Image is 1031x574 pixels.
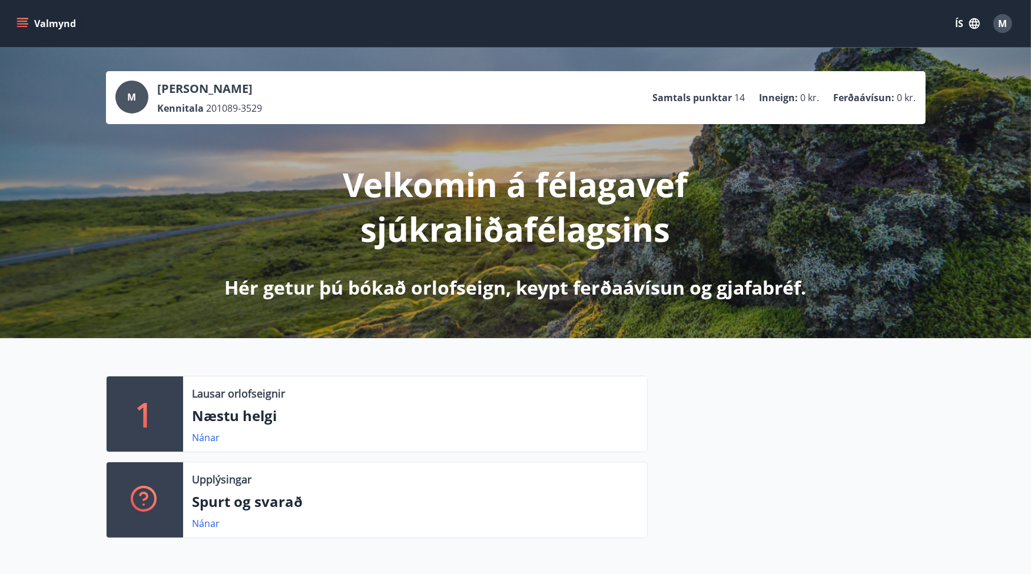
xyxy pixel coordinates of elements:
[801,91,820,104] span: 0 kr.
[193,472,252,487] p: Upplýsingar
[897,91,916,104] span: 0 kr.
[135,392,154,436] p: 1
[207,102,263,115] span: 201089-3529
[225,275,807,301] p: Hér getur þú bókað orlofseign, keypt ferðaávísun og gjafabréf.
[735,91,745,104] span: 14
[193,517,220,530] a: Nánar
[193,492,638,512] p: Spurt og svarað
[205,162,827,251] p: Velkomin á félagavef sjúkraliðafélagsins
[158,81,263,97] p: [PERSON_NAME]
[193,406,638,426] p: Næstu helgi
[834,91,895,104] p: Ferðaávísun :
[193,431,220,444] a: Nánar
[14,13,81,34] button: menu
[999,17,1007,30] span: M
[653,91,732,104] p: Samtals punktar
[760,91,798,104] p: Inneign :
[193,386,286,401] p: Lausar orlofseignir
[989,9,1017,38] button: M
[158,102,204,115] p: Kennitala
[949,13,986,34] button: ÍS
[127,91,136,104] span: M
